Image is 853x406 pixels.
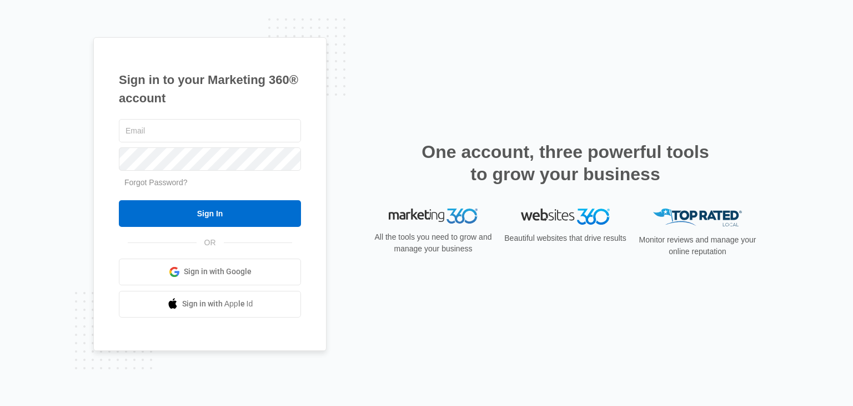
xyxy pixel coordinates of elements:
input: Sign In [119,200,301,227]
span: Sign in with Apple Id [182,298,253,310]
h1: Sign in to your Marketing 360® account [119,71,301,107]
img: Marketing 360 [389,209,478,224]
a: Sign in with Apple Id [119,291,301,318]
img: Top Rated Local [653,209,742,227]
p: Monitor reviews and manage your online reputation [635,234,760,258]
h2: One account, three powerful tools to grow your business [418,141,712,185]
img: Websites 360 [521,209,610,225]
a: Forgot Password? [124,178,188,187]
input: Email [119,119,301,142]
span: OR [197,237,224,249]
span: Sign in with Google [184,266,252,278]
p: Beautiful websites that drive results [503,232,628,244]
a: Sign in with Google [119,259,301,285]
p: All the tools you need to grow and manage your business [371,231,495,255]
